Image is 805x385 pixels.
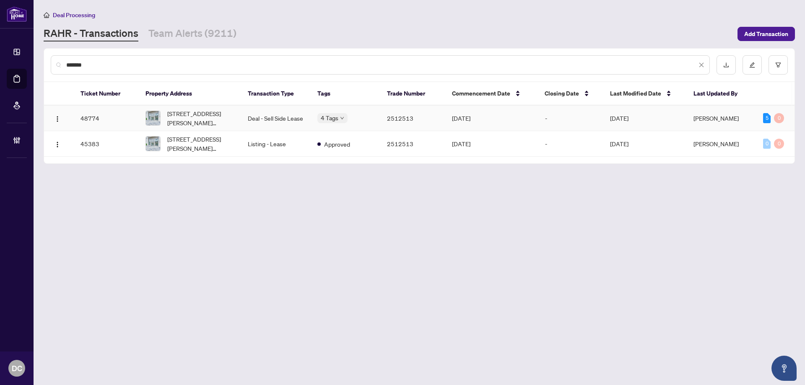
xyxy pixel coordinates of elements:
[774,113,784,123] div: 0
[744,27,788,41] span: Add Transaction
[74,82,139,106] th: Ticket Number
[146,111,160,125] img: thumbnail-img
[610,89,661,98] span: Last Modified Date
[241,131,311,157] td: Listing - Lease
[340,116,344,120] span: down
[12,362,22,374] span: DC
[749,62,755,68] span: edit
[7,6,27,22] img: logo
[687,131,756,157] td: [PERSON_NAME]
[167,134,234,153] span: [STREET_ADDRESS][PERSON_NAME][PERSON_NAME]
[687,82,756,106] th: Last Updated By
[763,113,771,123] div: 5
[54,116,61,122] img: Logo
[380,82,445,106] th: Trade Number
[737,27,795,41] button: Add Transaction
[610,114,628,122] span: [DATE]
[148,26,236,41] a: Team Alerts (9211)
[146,137,160,151] img: thumbnail-img
[538,106,603,131] td: -
[54,141,61,148] img: Logo
[445,106,538,131] td: [DATE]
[687,106,756,131] td: [PERSON_NAME]
[603,82,687,106] th: Last Modified Date
[538,82,603,106] th: Closing Date
[769,55,788,75] button: filter
[775,62,781,68] span: filter
[445,82,538,106] th: Commencement Date
[51,137,64,150] button: Logo
[445,131,538,157] td: [DATE]
[452,89,510,98] span: Commencement Date
[717,55,736,75] button: download
[74,131,139,157] td: 45383
[723,62,729,68] span: download
[241,82,311,106] th: Transaction Type
[167,109,234,127] span: [STREET_ADDRESS][PERSON_NAME][PERSON_NAME]
[610,140,628,147] span: [DATE]
[321,113,338,123] span: 4 Tags
[44,26,138,41] a: RAHR - Transactions
[53,11,95,19] span: Deal Processing
[545,89,579,98] span: Closing Date
[51,111,64,125] button: Logo
[380,106,445,131] td: 2512513
[699,62,704,68] span: close
[774,139,784,149] div: 0
[241,106,311,131] td: Deal - Sell Side Lease
[538,131,603,157] td: -
[771,356,797,381] button: Open asap
[380,131,445,157] td: 2512513
[74,106,139,131] td: 48774
[44,12,49,18] span: home
[763,139,771,149] div: 0
[311,82,380,106] th: Tags
[139,82,241,106] th: Property Address
[743,55,762,75] button: edit
[324,140,350,149] span: Approved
